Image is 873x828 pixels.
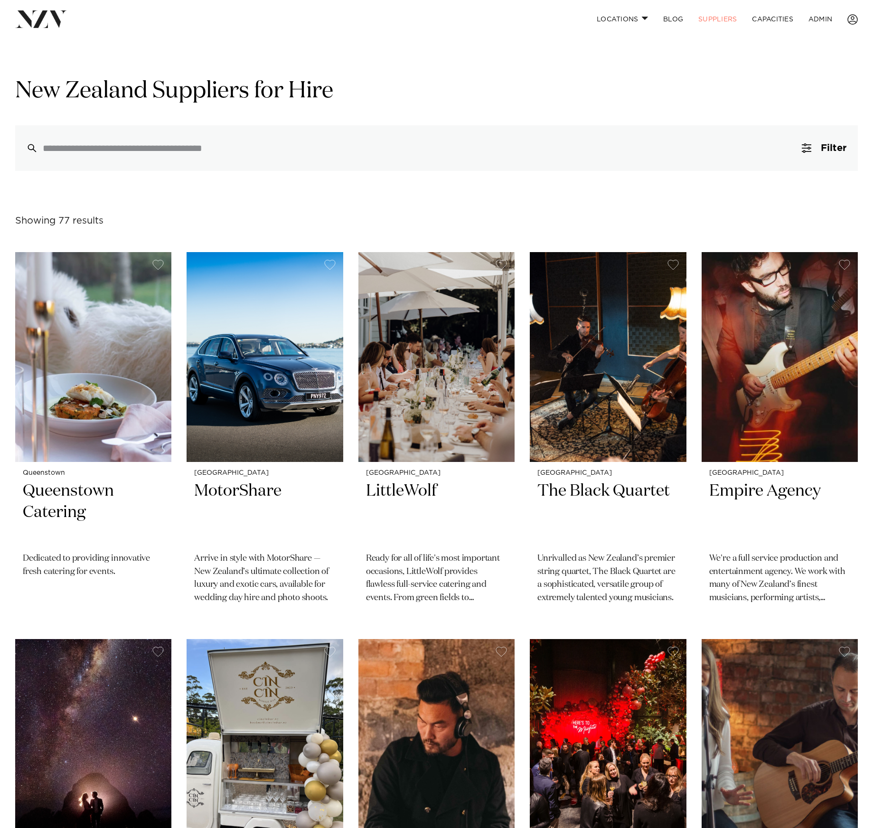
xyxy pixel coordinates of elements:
[194,470,335,477] small: [GEOGRAPHIC_DATA]
[366,480,507,545] h2: LittleWolf
[709,552,850,605] p: We're a full service production and entertainment agency. We work with many of New Zealand’s fine...
[15,76,858,106] h1: New Zealand Suppliers for Hire
[709,470,850,477] small: [GEOGRAPHIC_DATA]
[15,10,67,28] img: nzv-logo.png
[194,480,335,545] h2: MotorShare
[537,552,678,605] p: Unrivalled as New Zealand’s premier string quartet, The Black Quartet are a sophisticated, versat...
[702,252,858,624] a: [GEOGRAPHIC_DATA] Empire Agency We're a full service production and entertainment agency. We work...
[15,252,171,624] a: Queenstown Queenstown Catering Dedicated to providing innovative fresh catering for events.
[709,480,850,545] h2: Empire Agency
[790,125,858,171] button: Filter
[530,252,686,624] a: [GEOGRAPHIC_DATA] The Black Quartet Unrivalled as New Zealand’s premier string quartet, The Black...
[23,480,164,545] h2: Queenstown Catering
[23,552,164,579] p: Dedicated to providing innovative fresh catering for events.
[656,9,691,29] a: BLOG
[187,252,343,624] a: [GEOGRAPHIC_DATA] MotorShare Arrive in style with MotorShare — New Zealand’s ultimate collection ...
[194,552,335,605] p: Arrive in style with MotorShare — New Zealand’s ultimate collection of luxury and exotic cars, av...
[821,143,846,153] span: Filter
[537,480,678,545] h2: The Black Quartet
[366,470,507,477] small: [GEOGRAPHIC_DATA]
[744,9,801,29] a: Capacities
[23,470,164,477] small: Queenstown
[537,470,678,477] small: [GEOGRAPHIC_DATA]
[366,552,507,605] p: Ready for all of life's most important occasions, LittleWolf provides flawless full-service cater...
[801,9,840,29] a: ADMIN
[691,9,744,29] a: SUPPLIERS
[589,9,656,29] a: Locations
[358,252,515,624] a: [GEOGRAPHIC_DATA] LittleWolf Ready for all of life's most important occasions, LittleWolf provide...
[15,214,103,228] div: Showing 77 results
